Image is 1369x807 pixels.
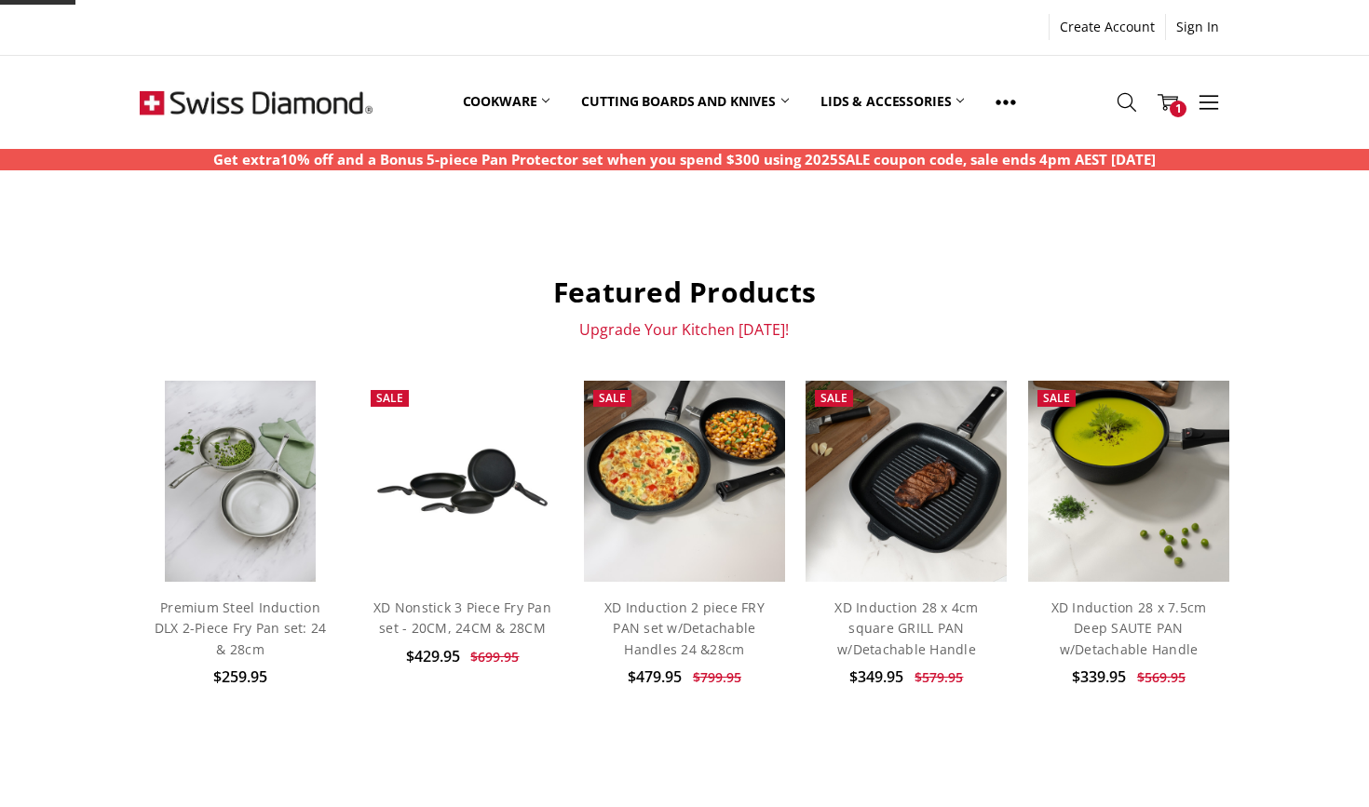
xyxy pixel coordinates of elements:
[1147,79,1188,126] a: 1
[915,668,963,686] span: $579.95
[806,381,1007,582] img: XD Induction 28 x 4cm square GRILL PAN w/Detachable Handle
[980,61,1032,144] a: Show All
[361,381,563,582] a: XD Nonstick 3 Piece Fry Pan set - 20CM, 24CM & 28CM
[820,390,847,406] span: Sale
[1166,14,1229,40] a: Sign In
[1051,599,1207,658] a: XD Induction 28 x 7.5cm Deep SAUTE PAN w/Detachable Handle
[140,381,341,582] a: Premium steel DLX 2pc fry pan set (28 and 24cm) life style shot
[805,61,980,143] a: Lids & Accessories
[584,381,785,582] img: XD Induction 2 piece FRY PAN set w/Detachable Handles 24 &28cm
[165,381,316,582] img: Premium steel DLX 2pc fry pan set (28 and 24cm) life style shot
[1028,381,1229,582] img: XD Induction 28 x 7.5cm Deep SAUTE PAN w/Detachable Handle
[140,320,1229,339] p: Upgrade Your Kitchen [DATE]!
[406,646,460,666] span: $429.95
[140,275,1229,310] h2: Featured Products
[693,668,741,686] span: $799.95
[140,56,373,149] img: Free Shipping On Every Order
[447,61,566,143] a: Cookware
[604,599,765,658] a: XD Induction 2 piece FRY PAN set w/Detachable Handles 24 &28cm
[1050,14,1165,40] a: Create Account
[470,648,519,666] span: $699.95
[155,599,327,658] a: Premium Steel Induction DLX 2-Piece Fry Pan set: 24 & 28cm
[1170,101,1186,117] span: 1
[373,599,551,637] a: XD Nonstick 3 Piece Fry Pan set - 20CM, 24CM & 28CM
[1072,666,1126,687] span: $339.95
[213,149,1156,170] p: Get extra10% off and a Bonus 5-piece Pan Protector set when you spend $300 using 2025SALE coupon ...
[1043,390,1070,406] span: Sale
[834,599,978,658] a: XD Induction 28 x 4cm square GRILL PAN w/Detachable Handle
[565,61,805,143] a: Cutting boards and knives
[849,666,903,687] span: $349.95
[213,666,267,687] span: $259.95
[361,431,563,531] img: XD Nonstick 3 Piece Fry Pan set - 20CM, 24CM & 28CM
[1137,668,1186,686] span: $569.95
[599,390,626,406] span: Sale
[628,666,682,687] span: $479.95
[376,390,403,406] span: Sale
